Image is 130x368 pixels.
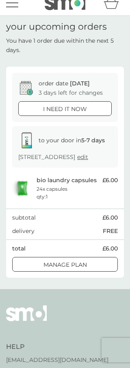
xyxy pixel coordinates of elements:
[102,244,118,253] span: £6.00
[39,137,105,144] span: to your door in
[6,36,124,54] p: You have 1 order due within the next 5 days.
[43,260,87,269] p: Manage plan
[37,176,97,185] p: bio laundry capsules
[6,305,47,333] img: smol
[77,153,88,161] a: edit
[39,88,103,97] p: 3 days left for changes
[39,79,90,88] p: order date
[12,226,35,235] p: delivery
[18,152,88,161] p: [STREET_ADDRESS]
[12,213,36,222] p: subtotal
[6,342,108,351] h4: Help
[102,176,118,185] span: £6.00
[43,105,87,113] p: i need it now
[102,213,118,222] span: £6.00
[103,226,118,235] p: FREE
[37,193,48,200] p: qty : 1
[18,101,112,116] button: i need it now
[12,257,118,272] button: Manage plan
[70,80,90,87] span: [DATE]
[6,22,107,32] h1: your upcoming orders
[37,185,67,193] p: 24x capsules
[12,244,26,253] p: total
[81,137,105,144] strong: 5-7 days
[6,355,108,364] a: [EMAIL_ADDRESS][DOMAIN_NAME]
